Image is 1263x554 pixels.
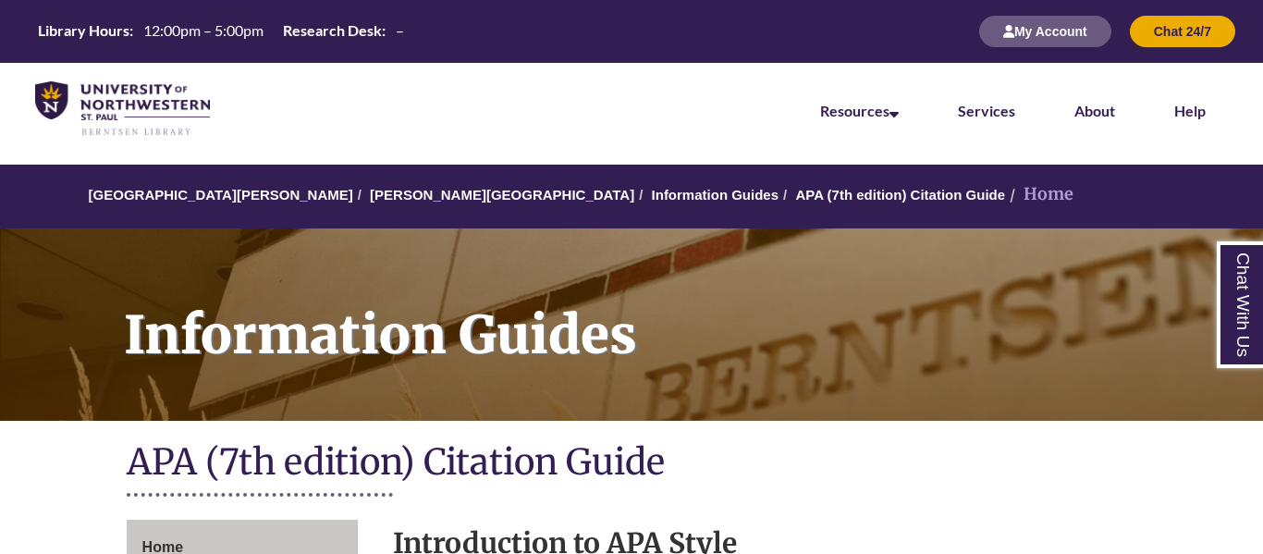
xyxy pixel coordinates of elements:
[979,23,1111,39] a: My Account
[31,20,411,43] a: Hours Today
[396,21,404,39] span: –
[1074,102,1115,119] a: About
[127,439,1137,488] h1: APA (7th edition) Citation Guide
[89,187,353,203] a: [GEOGRAPHIC_DATA][PERSON_NAME]
[31,20,136,41] th: Library Hours:
[652,187,779,203] a: Information Guides
[370,187,634,203] a: [PERSON_NAME][GEOGRAPHIC_DATA]
[1130,23,1235,39] a: Chat 24/7
[795,187,1005,203] a: APA (7th edition) Citation Guide
[979,16,1111,47] button: My Account
[1130,16,1235,47] button: Chat 24/7
[276,20,388,41] th: Research Desk:
[1005,181,1073,208] li: Home
[104,228,1263,397] h1: Information Guides
[35,81,210,137] img: UNWSP Library Logo
[820,102,899,119] a: Resources
[1174,102,1206,119] a: Help
[958,102,1015,119] a: Services
[31,20,411,41] table: Hours Today
[143,21,264,39] span: 12:00pm – 5:00pm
